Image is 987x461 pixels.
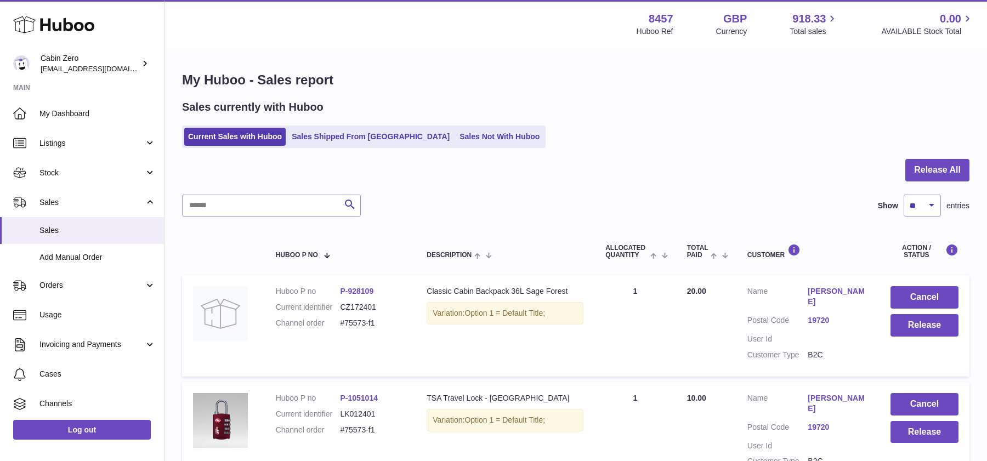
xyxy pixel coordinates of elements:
span: My Dashboard [39,109,156,119]
dt: Huboo P no [276,393,341,403]
a: [PERSON_NAME] [808,393,869,414]
div: Variation: [427,409,583,431]
dd: #75573-f1 [340,318,405,328]
dd: #75573-f1 [340,425,405,435]
dd: B2C [808,350,869,360]
a: 0.00 AVAILABLE Stock Total [881,12,974,37]
button: Cancel [890,393,958,416]
dd: CZ172401 [340,302,405,312]
span: AVAILABLE Stock Total [881,26,974,37]
img: MIAMI_MAGENTA0001_e20a3c7a-df0d-419b-977b-6383afd7144e.webp [193,393,248,448]
h2: Sales currently with Huboo [182,100,324,115]
a: Sales Not With Huboo [456,128,543,146]
dt: User Id [747,441,808,451]
span: Huboo P no [276,252,318,259]
button: Release [890,421,958,443]
a: P-928109 [340,287,373,295]
a: Sales Shipped From [GEOGRAPHIC_DATA] [288,128,453,146]
dt: Current identifier [276,409,341,419]
button: Release All [905,159,969,181]
span: Option 1 = Default Title; [464,309,545,317]
dt: Channel order [276,425,341,435]
a: 19720 [808,315,869,326]
span: Invoicing and Payments [39,339,144,350]
a: 918.33 Total sales [790,12,838,37]
div: Customer [747,244,869,259]
label: Show [878,201,898,211]
span: 0.00 [940,12,961,26]
img: huboo@cabinzero.com [13,55,30,72]
dd: LK012401 [340,409,405,419]
strong: GBP [723,12,747,26]
img: no-photo.jpg [193,286,248,341]
span: Total sales [790,26,838,37]
div: Currency [716,26,747,37]
span: Add Manual Order [39,252,156,263]
button: Cancel [890,286,958,309]
span: Total paid [687,244,708,259]
span: 918.33 [792,12,826,26]
span: 10.00 [687,394,706,402]
div: Huboo Ref [637,26,673,37]
dt: Channel order [276,318,341,328]
span: Listings [39,138,144,149]
dt: Postal Code [747,315,808,328]
dt: Name [747,393,808,417]
div: Variation: [427,302,583,325]
span: Cases [39,369,156,379]
span: Channels [39,399,156,409]
dt: Current identifier [276,302,341,312]
button: Release [890,314,958,337]
span: [EMAIL_ADDRESS][DOMAIN_NAME] [41,64,161,73]
span: Orders [39,280,144,291]
a: Current Sales with Huboo [184,128,286,146]
div: Classic Cabin Backpack 36L Sage Forest [427,286,583,297]
span: entries [946,201,969,211]
dt: Name [747,286,808,310]
dt: Huboo P no [276,286,341,297]
a: P-1051014 [340,394,378,402]
a: Log out [13,420,151,440]
div: Action / Status [890,244,958,259]
span: 20.00 [687,287,706,295]
span: Option 1 = Default Title; [464,416,545,424]
span: Usage [39,310,156,320]
td: 1 [594,275,676,376]
a: 19720 [808,422,869,432]
span: Sales [39,197,144,208]
span: Description [427,252,472,259]
span: Stock [39,168,144,178]
dt: Postal Code [747,422,808,435]
a: [PERSON_NAME] [808,286,869,307]
span: Sales [39,225,156,236]
span: ALLOCATED Quantity [605,244,648,259]
div: Cabin Zero [41,53,139,74]
dt: Customer Type [747,350,808,360]
h1: My Huboo - Sales report [182,71,969,89]
strong: 8457 [649,12,673,26]
dt: User Id [747,334,808,344]
div: TSA Travel Lock - [GEOGRAPHIC_DATA] [427,393,583,403]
